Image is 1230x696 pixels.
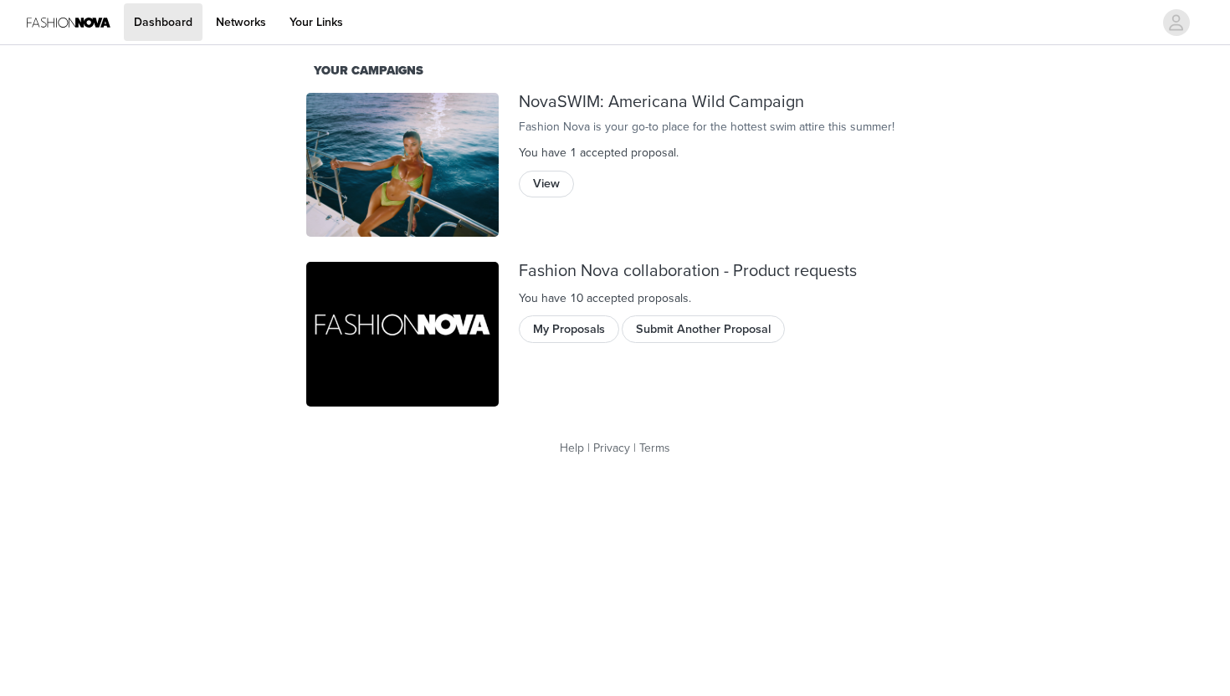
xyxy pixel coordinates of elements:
a: Privacy [593,441,630,455]
img: Fashion Nova [306,262,499,407]
a: Networks [206,3,276,41]
div: avatar [1168,9,1184,36]
span: | [587,441,590,455]
button: Submit Another Proposal [622,315,785,342]
img: Fashion Nova [306,93,499,238]
div: Fashion Nova is your go-to place for the hottest swim attire this summer! [519,118,924,136]
span: You have 1 accepted proposal . [519,146,679,160]
div: Fashion Nova collaboration - Product requests [519,262,924,281]
a: View [519,171,574,185]
button: View [519,171,574,197]
span: s [683,291,689,305]
a: Help [560,441,584,455]
a: Dashboard [124,3,202,41]
img: Fashion Nova Logo [27,3,110,41]
span: You have 10 accepted proposal . [519,291,691,305]
a: Terms [639,441,670,455]
a: Your Links [279,3,353,41]
div: NovaSWIM: Americana Wild Campaign [519,93,924,112]
span: | [633,441,636,455]
button: My Proposals [519,315,619,342]
div: Your Campaigns [314,62,916,80]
